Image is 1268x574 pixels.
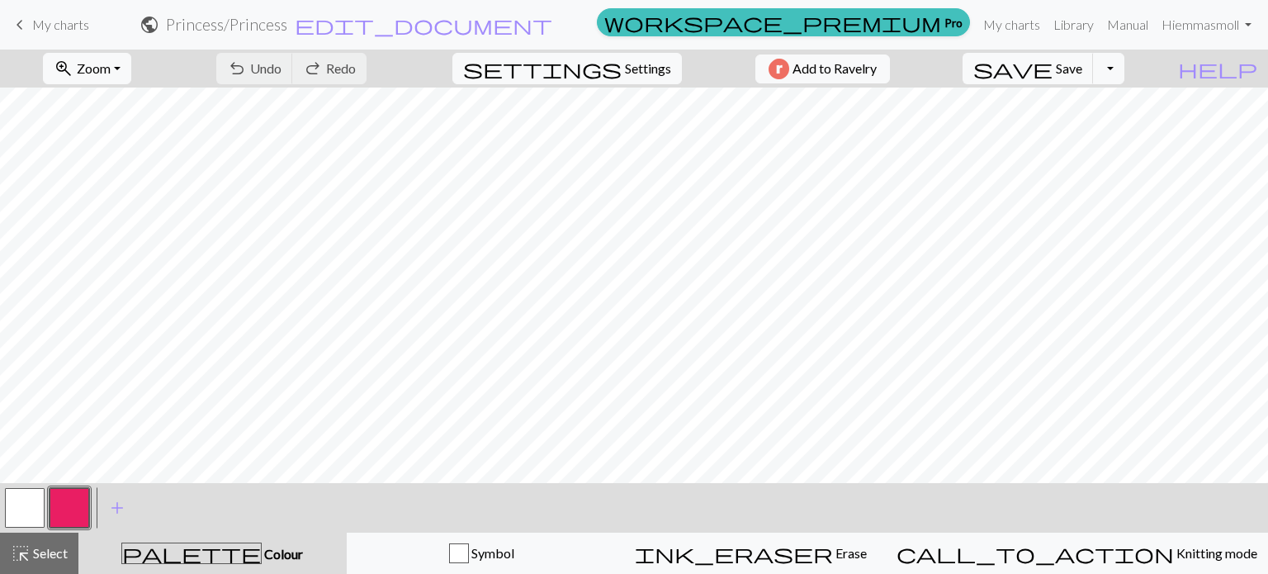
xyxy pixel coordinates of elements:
a: Pro [597,8,970,36]
span: keyboard_arrow_left [10,13,30,36]
span: ink_eraser [635,542,833,565]
a: Hiemmasmoll [1155,8,1258,41]
span: public [140,13,159,36]
span: Colour [262,546,303,562]
span: add [107,496,127,519]
a: My charts [10,11,89,39]
button: Zoom [43,53,131,84]
a: Library [1047,8,1100,41]
a: My charts [977,8,1047,41]
span: Add to Ravelry [792,59,877,79]
span: edit_document [295,13,552,36]
a: Manual [1100,8,1155,41]
span: highlight_alt [11,542,31,565]
span: help [1178,57,1257,80]
button: Colour [78,533,347,574]
span: workspace_premium [604,11,941,34]
span: Settings [625,59,671,78]
span: Zoom [77,60,111,76]
button: SettingsSettings [452,53,682,84]
span: Knitting mode [1174,545,1257,561]
span: settings [463,57,622,80]
button: Symbol [347,533,617,574]
span: palette [122,542,261,565]
button: Erase [616,533,886,574]
span: Select [31,545,68,561]
span: Erase [833,545,867,561]
button: Add to Ravelry [755,55,890,83]
h2: Princess / Princess [166,15,287,34]
span: zoom_in [54,57,73,80]
span: Save [1056,60,1082,76]
span: My charts [32,17,89,32]
button: Knitting mode [886,533,1268,574]
span: call_to_action [897,542,1174,565]
img: Ravelry [769,59,789,79]
span: Symbol [469,545,514,561]
span: save [973,57,1053,80]
button: Save [963,53,1094,84]
i: Settings [463,59,622,78]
